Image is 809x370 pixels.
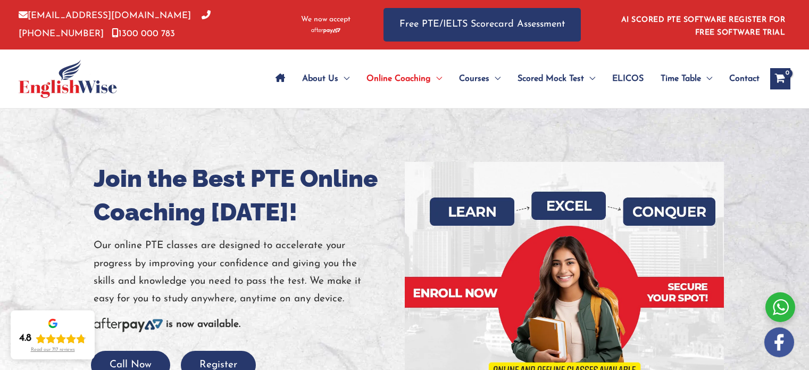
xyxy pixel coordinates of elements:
a: Call Now [91,360,170,370]
a: CoursesMenu Toggle [451,60,509,97]
div: Read our 717 reviews [31,347,75,353]
span: Courses [459,60,489,97]
a: ELICOS [604,60,652,97]
span: We now accept [301,14,351,25]
img: white-facebook.png [764,327,794,357]
span: Contact [729,60,760,97]
a: AI SCORED PTE SOFTWARE REGISTER FOR FREE SOFTWARE TRIAL [621,16,786,37]
a: [PHONE_NUMBER] [19,11,211,38]
span: Time Table [661,60,701,97]
div: 4.8 [19,332,31,345]
span: Online Coaching [366,60,431,97]
div: Rating: 4.8 out of 5 [19,332,86,345]
a: 1300 000 783 [112,29,175,38]
span: ELICOS [612,60,644,97]
a: Register [181,360,256,370]
img: cropped-ew-logo [19,60,117,98]
aside: Header Widget 1 [615,7,790,42]
span: Scored Mock Test [518,60,584,97]
a: About UsMenu Toggle [294,60,358,97]
span: Menu Toggle [489,60,501,97]
a: Contact [721,60,760,97]
p: Our online PTE classes are designed to accelerate your progress by improving your confidence and ... [94,237,397,308]
a: View Shopping Cart, empty [770,68,790,89]
nav: Site Navigation: Main Menu [267,60,760,97]
a: Online CoachingMenu Toggle [358,60,451,97]
a: Time TableMenu Toggle [652,60,721,97]
span: Menu Toggle [584,60,595,97]
span: Menu Toggle [431,60,442,97]
img: Afterpay-Logo [311,28,340,34]
img: Afterpay-Logo [94,318,163,332]
a: [EMAIL_ADDRESS][DOMAIN_NAME] [19,11,191,20]
a: Scored Mock TestMenu Toggle [509,60,604,97]
b: is now available. [166,319,240,330]
a: Free PTE/IELTS Scorecard Assessment [383,8,581,42]
span: Menu Toggle [338,60,349,97]
span: About Us [302,60,338,97]
span: Menu Toggle [701,60,712,97]
h1: Join the Best PTE Online Coaching [DATE]! [94,162,397,229]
